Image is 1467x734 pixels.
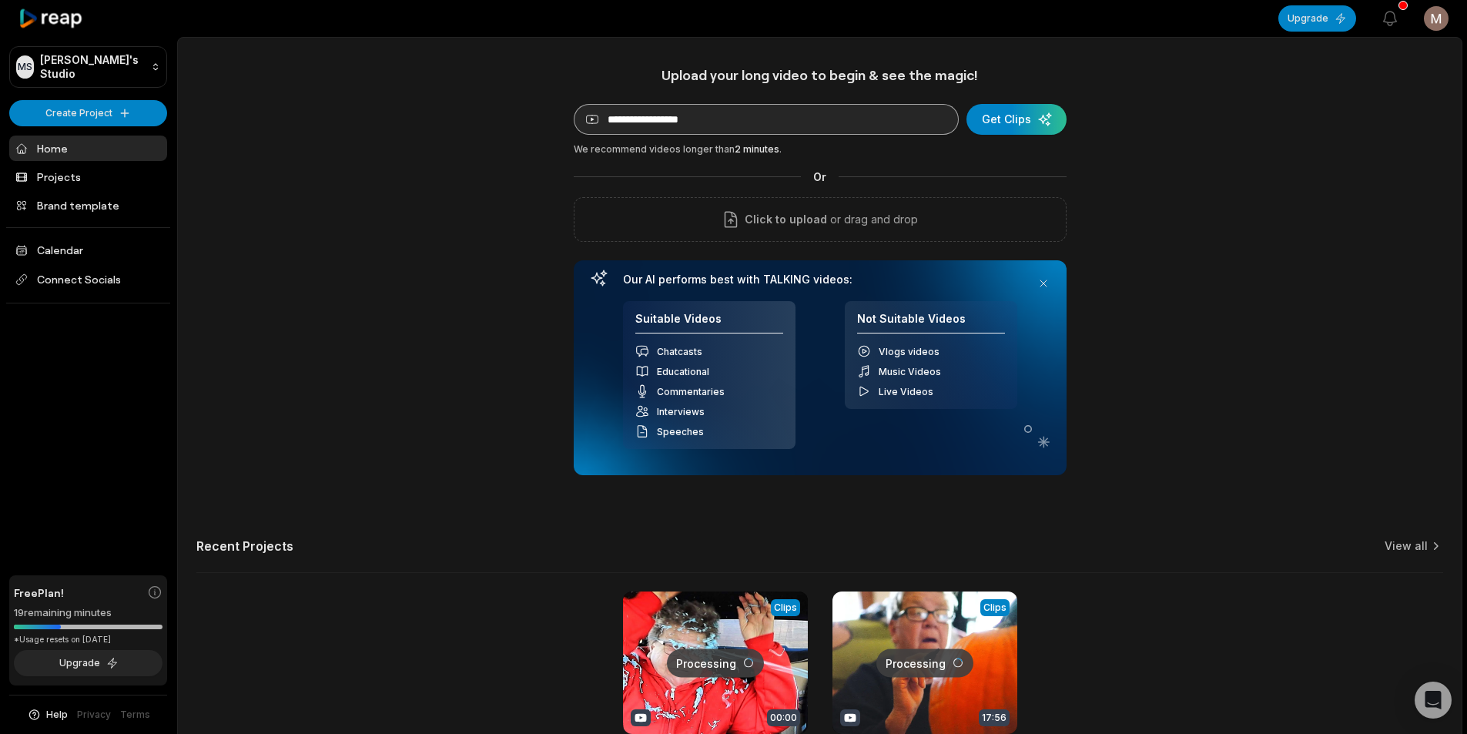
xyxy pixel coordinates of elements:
[879,366,941,377] span: Music Videos
[1278,5,1356,32] button: Upgrade
[879,346,939,357] span: Vlogs videos
[27,708,68,722] button: Help
[16,55,34,79] div: MS
[14,650,162,676] button: Upgrade
[9,100,167,126] button: Create Project
[1385,538,1428,554] a: View all
[657,426,704,437] span: Speeches
[635,312,783,334] h4: Suitable Videos
[735,143,779,155] span: 2 minutes
[14,585,64,601] span: Free Plan!
[574,66,1067,84] h1: Upload your long video to begin & see the magic!
[46,708,68,722] span: Help
[9,266,167,293] span: Connect Socials
[657,406,705,417] span: Interviews
[857,312,1005,334] h4: Not Suitable Videos
[801,169,839,185] span: Or
[40,53,145,81] p: [PERSON_NAME]'s Studio
[196,538,293,554] h2: Recent Projects
[9,164,167,189] a: Projects
[966,104,1067,135] button: Get Clips
[745,210,827,229] span: Click to upload
[623,273,1017,287] h3: Our AI performs best with TALKING videos:
[9,136,167,161] a: Home
[574,142,1067,156] div: We recommend videos longer than .
[879,386,933,397] span: Live Videos
[827,210,918,229] p: or drag and drop
[9,193,167,218] a: Brand template
[120,708,150,722] a: Terms
[9,237,167,263] a: Calendar
[657,346,702,357] span: Chatcasts
[77,708,111,722] a: Privacy
[14,605,162,621] div: 19 remaining minutes
[657,366,709,377] span: Educational
[1415,682,1452,719] div: Open Intercom Messenger
[14,634,162,645] div: *Usage resets on [DATE]
[657,386,725,397] span: Commentaries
